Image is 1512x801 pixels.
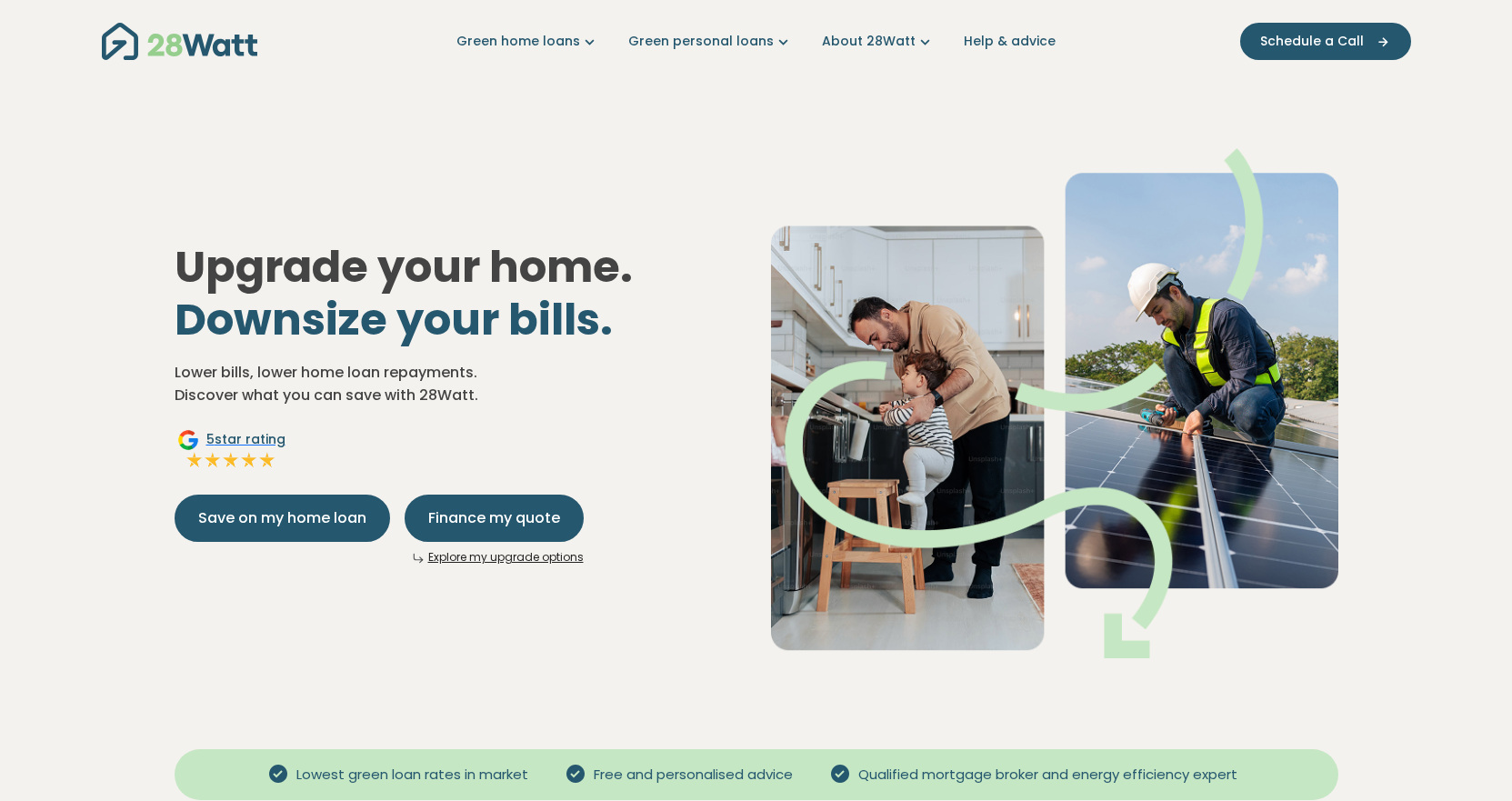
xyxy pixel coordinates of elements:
[1421,714,1512,801] iframe: Chat Widget
[102,23,257,60] img: 28Watt
[628,32,793,51] a: Green personal loans
[198,507,366,529] span: Save on my home loan
[258,451,276,469] img: Full star
[586,765,800,786] span: Free and personalised advice
[175,289,613,350] span: Downsize your bills.
[405,495,584,542] button: Finance my quote
[1240,23,1411,60] button: Schedule a Call
[204,451,222,469] img: Full star
[851,765,1245,786] span: Qualified mortgage broker and energy efficiency expert
[175,495,390,542] button: Save on my home loan
[428,549,584,565] a: Explore my upgrade options
[428,507,560,529] span: Finance my quote
[771,148,1338,658] img: Dad helping toddler
[1260,32,1364,51] span: Schedule a Call
[206,430,285,449] span: 5 star rating
[175,241,742,345] h1: Upgrade your home.
[175,361,742,407] p: Lower bills, lower home loan repayments. Discover what you can save with 28Watt.
[175,429,288,473] a: Google5star ratingFull starFull starFull starFull starFull star
[185,451,204,469] img: Full star
[240,451,258,469] img: Full star
[456,32,599,51] a: Green home loans
[289,765,536,786] span: Lowest green loan rates in market
[822,32,935,51] a: About 28Watt
[102,18,1411,65] nav: Main navigation
[964,32,1056,51] a: Help & advice
[222,451,240,469] img: Full star
[177,429,199,451] img: Google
